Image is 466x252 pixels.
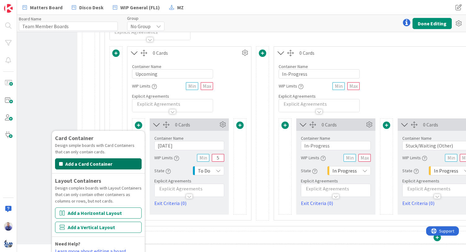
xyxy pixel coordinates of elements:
input: Min [445,154,457,162]
span: Group [127,16,139,20]
img: Visit kanbanzone.com [4,4,13,13]
label: Container Name [402,135,432,141]
span: Explicit Agreements [279,93,316,99]
input: Add container name... [279,69,360,79]
a: WIP General (FL1) [109,2,164,13]
span: No Group [130,22,151,31]
span: MZ [177,4,184,11]
span: Explicit Agreements [154,178,191,184]
label: Container Name [279,64,308,69]
button: Done Editing [413,18,452,29]
span: Matters Board [30,4,62,11]
input: Max [358,154,371,162]
label: Container Name [132,64,161,69]
div: WIP Limits [402,152,427,163]
div: 0 Cards [423,121,466,128]
span: Support [13,1,28,8]
div: Design simple boards with Card Containers that can only contain cards. [55,142,142,155]
div: State [301,165,317,176]
input: Min [332,82,345,90]
span: Explicit Agreements [402,178,439,184]
input: Min [186,82,198,90]
span: In Progress [434,166,458,175]
div: WIP Limits [279,80,303,92]
input: Max [347,82,360,90]
div: 0 Cards [153,49,240,57]
img: JG [4,222,13,231]
div: WIP Limits [154,152,179,163]
input: Add container name... [301,141,371,150]
label: Container Name [301,135,330,141]
img: avatar [4,239,13,248]
div: Design complex boards with Layout Containers that can only contain other containers as columns or... [55,185,142,204]
div: State [154,165,171,176]
button: Add a Vertical Layout [55,222,142,233]
div: State [402,165,419,176]
input: Add container name... [154,141,224,150]
input: Min [197,154,209,162]
span: Explicit Agreements [132,93,169,99]
input: Max [212,154,224,162]
a: Exit Criteria (0) [301,199,371,207]
div: 0 Cards [175,121,218,128]
div: Layout Containers [55,177,142,185]
b: Need Help? [55,241,80,247]
input: Add container name... [132,69,213,79]
a: Disco Desk [68,2,107,13]
input: Min [344,154,356,162]
label: Board Name [19,16,41,22]
div: WIP Limits [132,80,157,92]
button: Add a Card Container [55,158,142,169]
div: Card Container [55,134,142,142]
div: 0 Cards [322,121,365,128]
span: WIP General (FL1) [120,4,160,11]
a: MZ [165,2,187,13]
label: Container Name [154,135,184,141]
div: WIP Limits [301,152,326,163]
button: Add a Horizontal Layout [55,207,142,219]
a: Exit Criteria (0) [154,199,224,207]
span: In Progress [332,166,357,175]
a: Matters Board [19,2,66,13]
span: Explicit Agreements [301,178,338,184]
span: Disco Desk [79,4,104,11]
span: To Do [198,166,210,175]
input: Max [201,82,213,90]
